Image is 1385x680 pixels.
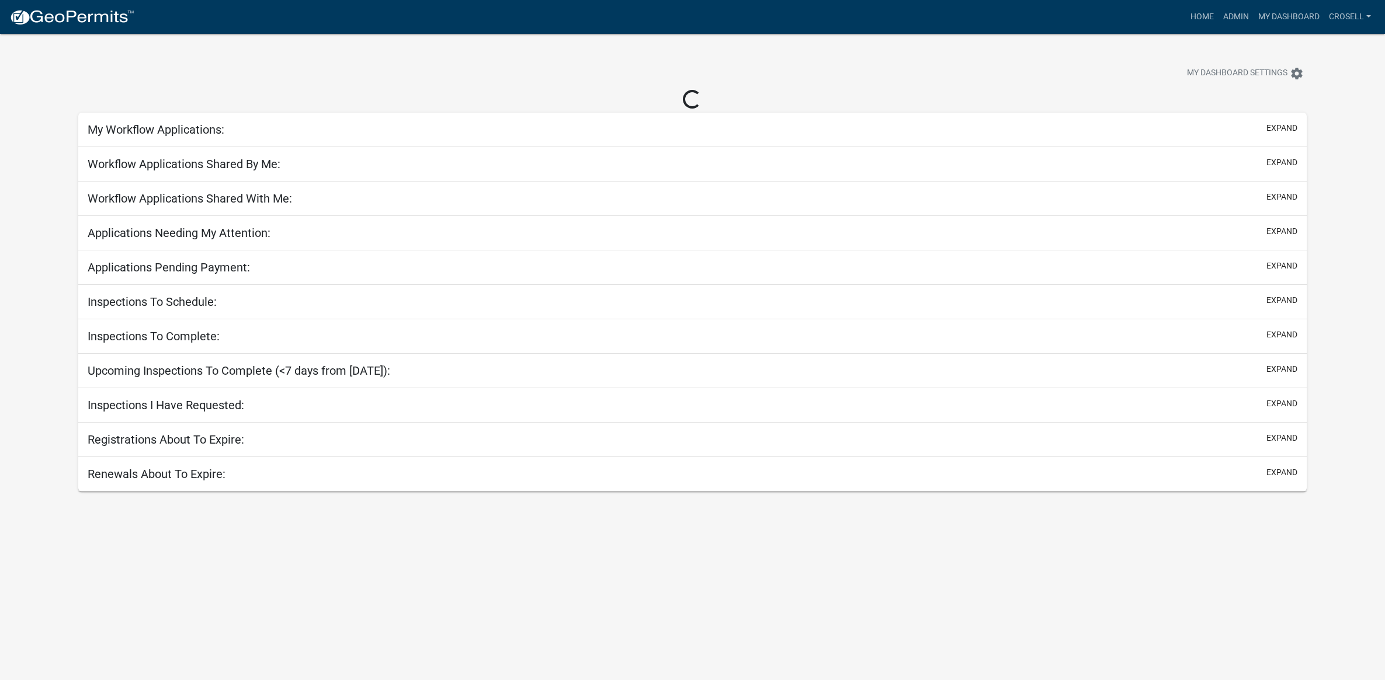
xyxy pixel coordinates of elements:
[1266,225,1297,238] button: expand
[88,226,270,240] h5: Applications Needing My Attention:
[1254,6,1324,28] a: My Dashboard
[88,433,244,447] h5: Registrations About To Expire:
[1266,191,1297,203] button: expand
[1219,6,1254,28] a: Admin
[88,191,292,205] h5: Workflow Applications Shared With Me:
[88,467,225,481] h5: Renewals About To Expire:
[1266,466,1297,479] button: expand
[1266,397,1297,410] button: expand
[1266,260,1297,272] button: expand
[88,295,217,309] h5: Inspections To Schedule:
[1266,156,1297,169] button: expand
[1186,6,1219,28] a: Home
[1324,6,1376,28] a: crosell
[88,329,220,343] h5: Inspections To Complete:
[88,364,390,378] h5: Upcoming Inspections To Complete (<7 days from [DATE]):
[88,398,244,412] h5: Inspections I Have Requested:
[1178,62,1313,85] button: My Dashboard Settingssettings
[1187,67,1287,81] span: My Dashboard Settings
[1266,122,1297,134] button: expand
[1266,294,1297,306] button: expand
[1266,432,1297,444] button: expand
[1290,67,1304,81] i: settings
[88,123,224,137] h5: My Workflow Applications:
[88,157,280,171] h5: Workflow Applications Shared By Me:
[1266,363,1297,375] button: expand
[1266,329,1297,341] button: expand
[88,260,250,274] h5: Applications Pending Payment:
